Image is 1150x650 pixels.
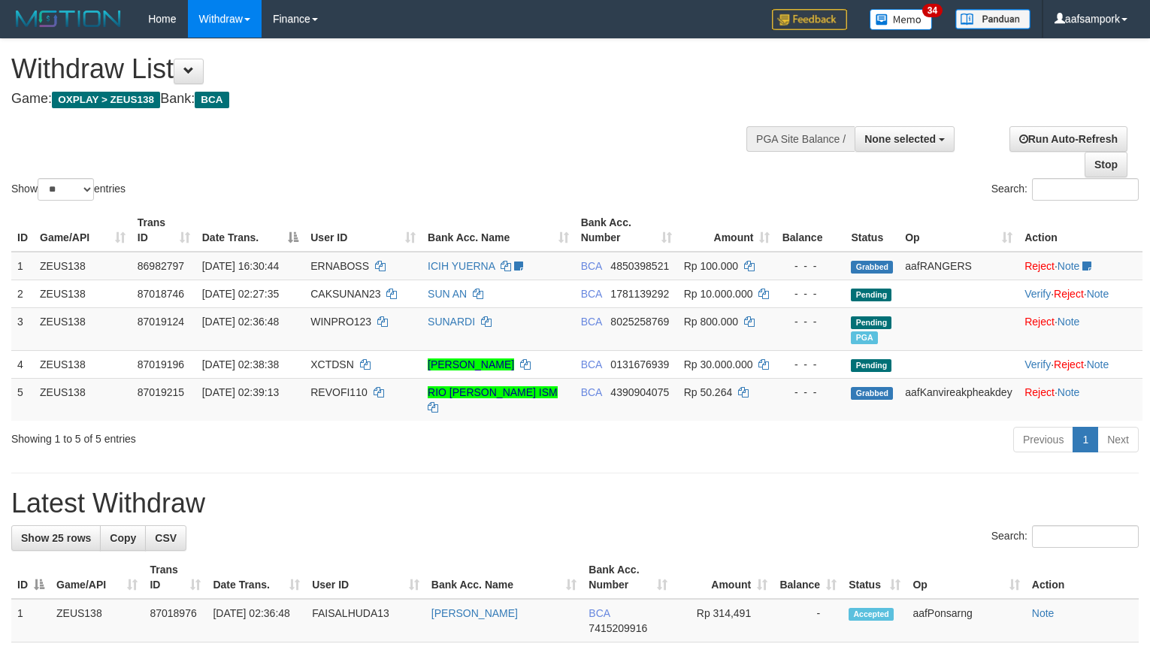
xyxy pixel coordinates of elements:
th: Action [1018,209,1142,252]
th: Op: activate to sort column ascending [906,556,1025,599]
td: ZEUS138 [34,280,132,307]
td: ZEUS138 [50,599,144,642]
select: Showentries [38,178,94,201]
a: [PERSON_NAME] [428,358,514,370]
span: REVOFI110 [310,386,367,398]
span: Copy 4850398521 to clipboard [610,260,669,272]
span: Copy 1781139292 to clipboard [610,288,669,300]
td: · · [1018,280,1142,307]
span: Rp 10.000.000 [684,288,753,300]
span: WINPRO123 [310,316,371,328]
img: MOTION_logo.png [11,8,126,30]
th: ID [11,209,34,252]
a: Reject [1024,386,1055,398]
label: Show entries [11,178,126,201]
span: Pending [851,289,891,301]
a: Reject [1054,358,1084,370]
span: 86982797 [138,260,184,272]
a: Note [1087,358,1109,370]
div: PGA Site Balance / [746,126,855,152]
span: None selected [864,133,936,145]
div: - - - [782,286,839,301]
span: Rp 50.264 [684,386,733,398]
input: Search: [1032,525,1139,548]
div: - - - [782,314,839,329]
a: Show 25 rows [11,525,101,551]
th: Status [845,209,899,252]
span: Copy 7415209916 to clipboard [589,622,647,634]
span: Rp 800.000 [684,316,738,328]
td: 1 [11,252,34,280]
span: Grabbed [851,261,893,274]
span: BCA [195,92,228,108]
h1: Withdraw List [11,54,752,84]
span: Rp 100.000 [684,260,738,272]
td: ZEUS138 [34,378,132,421]
td: 4 [11,350,34,378]
span: Pending [851,316,891,329]
a: 1 [1073,427,1098,452]
td: Rp 314,491 [673,599,774,642]
label: Search: [991,525,1139,548]
a: Note [1058,386,1080,398]
th: Game/API: activate to sort column ascending [34,209,132,252]
span: Copy 8025258769 to clipboard [610,316,669,328]
th: User ID: activate to sort column ascending [304,209,422,252]
img: Button%20Memo.svg [870,9,933,30]
span: BCA [581,386,602,398]
div: - - - [782,385,839,400]
td: · [1018,307,1142,350]
span: CSV [155,532,177,544]
a: Copy [100,525,146,551]
th: Op: activate to sort column ascending [899,209,1018,252]
th: Bank Acc. Name: activate to sort column ascending [425,556,583,599]
a: Reject [1024,260,1055,272]
span: 87019124 [138,316,184,328]
img: Feedback.jpg [772,9,847,30]
td: 87018976 [144,599,207,642]
th: Balance: activate to sort column ascending [773,556,843,599]
a: SUN AN [428,288,467,300]
span: BCA [581,358,602,370]
span: Copy 0131676939 to clipboard [610,358,669,370]
td: - [773,599,843,642]
th: Trans ID: activate to sort column ascending [132,209,196,252]
td: FAISALHUDA13 [306,599,425,642]
div: Showing 1 to 5 of 5 entries [11,425,468,446]
td: 2 [11,280,34,307]
a: Next [1097,427,1139,452]
a: Note [1087,288,1109,300]
th: ID: activate to sort column descending [11,556,50,599]
span: ERNABOSS [310,260,369,272]
a: Previous [1013,427,1073,452]
div: - - - [782,258,839,274]
span: [DATE] 16:30:44 [202,260,279,272]
td: · · [1018,350,1142,378]
span: Show 25 rows [21,532,91,544]
td: ZEUS138 [34,252,132,280]
span: XCTDSN [310,358,354,370]
a: [PERSON_NAME] [431,607,518,619]
td: 1 [11,599,50,642]
a: Note [1032,607,1055,619]
th: Amount: activate to sort column ascending [673,556,774,599]
input: Search: [1032,178,1139,201]
a: Stop [1085,152,1127,177]
img: panduan.png [955,9,1030,29]
span: Marked by aafanarl [851,331,877,344]
span: Copy 4390904075 to clipboard [610,386,669,398]
span: Rp 30.000.000 [684,358,753,370]
a: Verify [1024,358,1051,370]
th: Bank Acc. Number: activate to sort column ascending [575,209,678,252]
th: Balance [776,209,845,252]
h4: Game: Bank: [11,92,752,107]
td: 5 [11,378,34,421]
th: Amount: activate to sort column ascending [678,209,776,252]
td: aafRANGERS [899,252,1018,280]
button: None selected [855,126,955,152]
a: CSV [145,525,186,551]
th: Bank Acc. Number: activate to sort column ascending [583,556,673,599]
td: ZEUS138 [34,307,132,350]
td: [DATE] 02:36:48 [207,599,306,642]
span: 87018746 [138,288,184,300]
